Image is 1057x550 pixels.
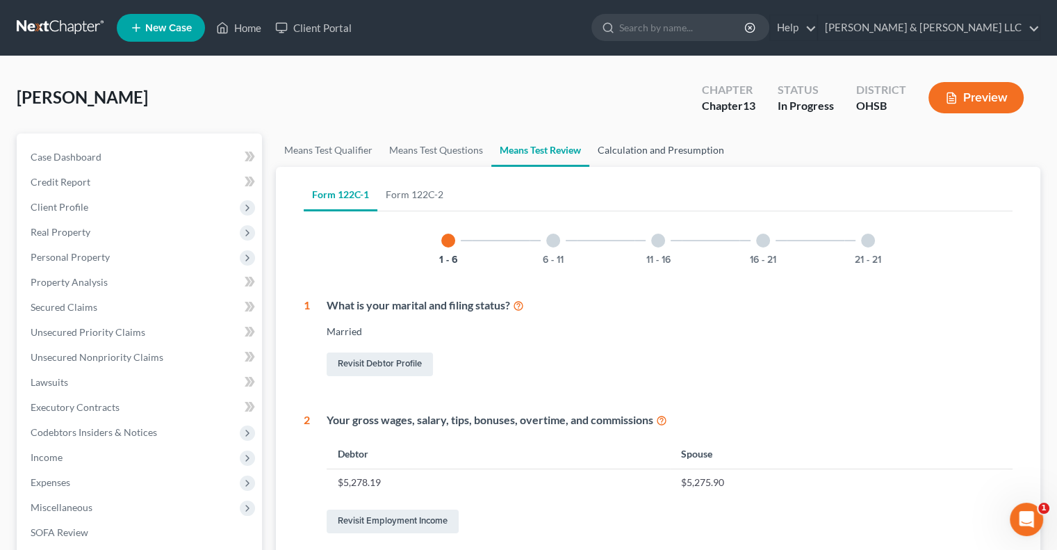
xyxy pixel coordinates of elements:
div: Your gross wages, salary, tips, bonuses, overtime, and commissions [327,412,1013,428]
span: Personal Property [31,251,110,263]
div: District [856,82,906,98]
div: Chapter [702,82,755,98]
div: In Progress [778,98,834,114]
button: 11 - 16 [646,255,671,265]
th: Spouse [670,439,1013,469]
span: Credit Report [31,176,90,188]
a: Calculation and Presumption [589,134,732,167]
a: Form 122C-1 [304,178,377,211]
a: Help [770,15,817,40]
td: $5,278.19 [327,469,669,496]
span: Codebtors Insiders & Notices [31,426,157,438]
iframe: Intercom live chat [1010,503,1043,536]
span: 13 [743,99,755,112]
span: 1 [1038,503,1049,514]
div: Chapter [702,98,755,114]
a: Means Test Qualifier [276,134,381,167]
span: Lawsuits [31,376,68,388]
a: Secured Claims [19,295,262,320]
span: Property Analysis [31,276,108,288]
span: [PERSON_NAME] [17,87,148,107]
a: Executory Contracts [19,395,262,420]
button: 16 - 21 [750,255,776,265]
span: SOFA Review [31,526,88,538]
a: Credit Report [19,170,262,195]
span: Executory Contracts [31,401,120,413]
a: SOFA Review [19,520,262,545]
a: Home [209,15,268,40]
a: Lawsuits [19,370,262,395]
button: 1 - 6 [439,255,458,265]
a: Revisit Debtor Profile [327,353,433,376]
div: Married [327,325,1013,339]
span: Real Property [31,226,90,238]
button: 21 - 21 [855,255,881,265]
a: Client Portal [268,15,359,40]
button: Preview [928,82,1024,113]
td: $5,275.90 [670,469,1013,496]
a: Form 122C-2 [377,178,452,211]
span: Secured Claims [31,301,97,313]
div: OHSB [856,98,906,114]
a: Means Test Review [491,134,589,167]
span: Client Profile [31,201,88,213]
th: Debtor [327,439,669,469]
a: Property Analysis [19,270,262,295]
span: Expenses [31,476,70,488]
a: Unsecured Nonpriority Claims [19,345,262,370]
span: New Case [145,23,192,33]
button: 6 - 11 [543,255,564,265]
div: 1 [304,298,310,379]
span: Unsecured Nonpriority Claims [31,351,163,363]
a: Means Test Questions [381,134,491,167]
div: What is your marital and filing status? [327,298,1013,314]
div: 2 [304,412,310,536]
a: Revisit Employment Income [327,510,459,533]
span: Miscellaneous [31,501,92,513]
a: [PERSON_NAME] & [PERSON_NAME] LLC [818,15,1040,40]
span: Unsecured Priority Claims [31,326,145,338]
div: Status [778,82,834,98]
a: Case Dashboard [19,145,262,170]
a: Unsecured Priority Claims [19,320,262,345]
span: Case Dashboard [31,151,101,163]
span: Income [31,451,63,463]
input: Search by name... [619,15,746,40]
